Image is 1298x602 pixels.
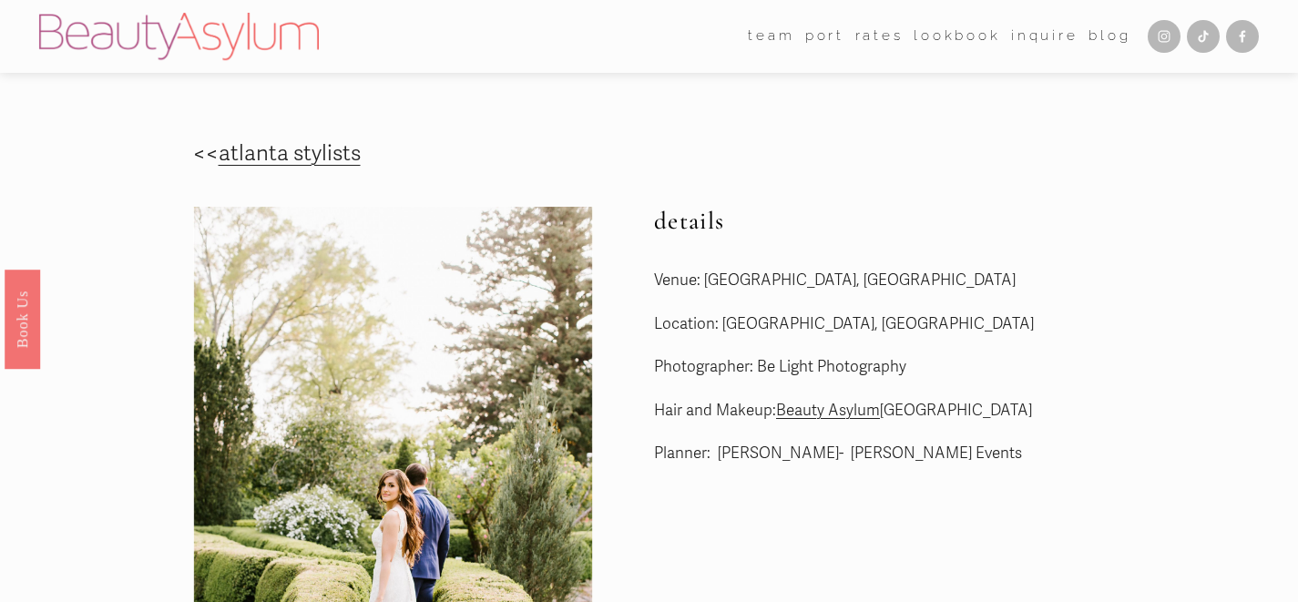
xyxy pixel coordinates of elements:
a: Inquire [1011,23,1078,51]
p: Hair and Makeup: [GEOGRAPHIC_DATA] [654,397,1259,425]
a: Blog [1088,23,1130,51]
span: team [748,24,794,49]
a: Rates [855,23,904,51]
a: Beauty Asylum [776,401,880,420]
a: atlanta stylists [219,140,361,167]
p: Planner: [PERSON_NAME]- [PERSON_NAME] Events [654,440,1259,468]
h2: details [654,207,1259,236]
p: << [193,135,593,174]
p: Photographer: Be Light Photography [654,353,1259,382]
a: TikTok [1187,20,1220,53]
img: Beauty Asylum | Bridal Hair &amp; Makeup Charlotte &amp; Atlanta [39,13,319,60]
p: Location: [GEOGRAPHIC_DATA], [GEOGRAPHIC_DATA] [654,311,1259,339]
a: Lookbook [914,23,1001,51]
a: Facebook [1226,20,1259,53]
p: Venue: [GEOGRAPHIC_DATA], [GEOGRAPHIC_DATA] [654,267,1259,295]
a: Book Us [5,269,40,368]
a: Instagram [1148,20,1180,53]
a: port [805,23,844,51]
a: folder dropdown [748,23,794,51]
